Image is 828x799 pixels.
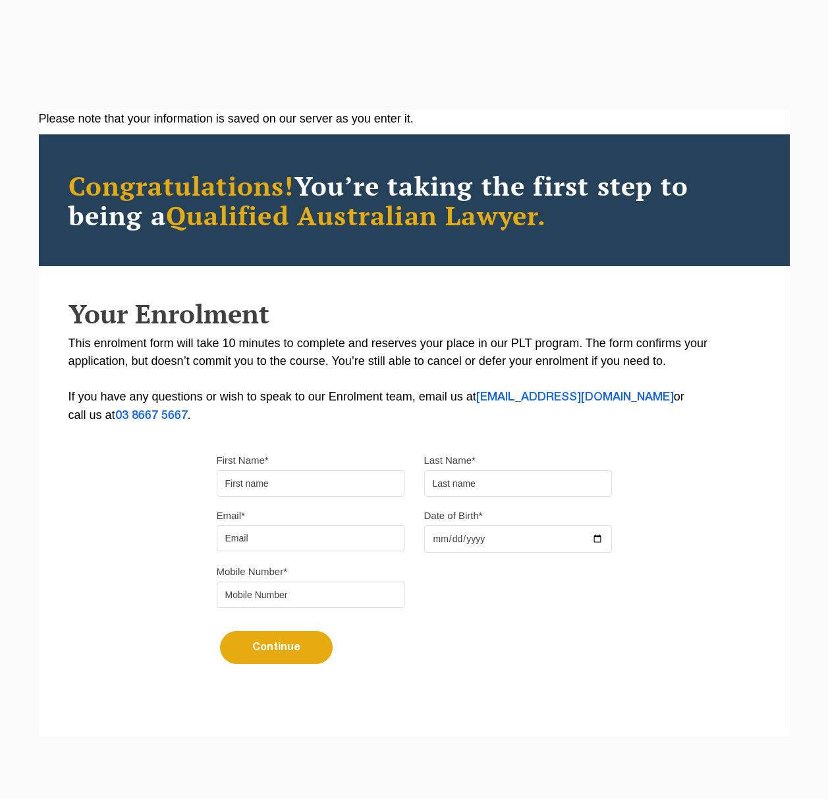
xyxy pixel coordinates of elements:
[424,470,612,497] input: Last name
[217,509,245,522] label: Email*
[115,410,188,421] a: 03 8667 5667
[69,335,760,425] p: This enrolment form will take 10 minutes to complete and reserves your place in our PLT program. ...
[69,168,294,203] span: Congratulations!
[217,470,404,497] input: First name
[217,582,404,608] input: Mobile Number
[69,299,760,328] h2: Your Enrolment
[39,110,790,128] div: Please note that your information is saved on our server as you enter it.
[217,525,404,551] input: Email
[166,198,547,233] span: Qualified Australian Lawyer.
[220,631,333,664] button: Continue
[217,454,269,467] label: First Name*
[476,392,674,402] a: [EMAIL_ADDRESS][DOMAIN_NAME]
[69,171,760,230] h2: You’re taking the first step to being a
[424,509,483,522] label: Date of Birth*
[217,565,288,578] label: Mobile Number*
[424,454,476,467] label: Last Name*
